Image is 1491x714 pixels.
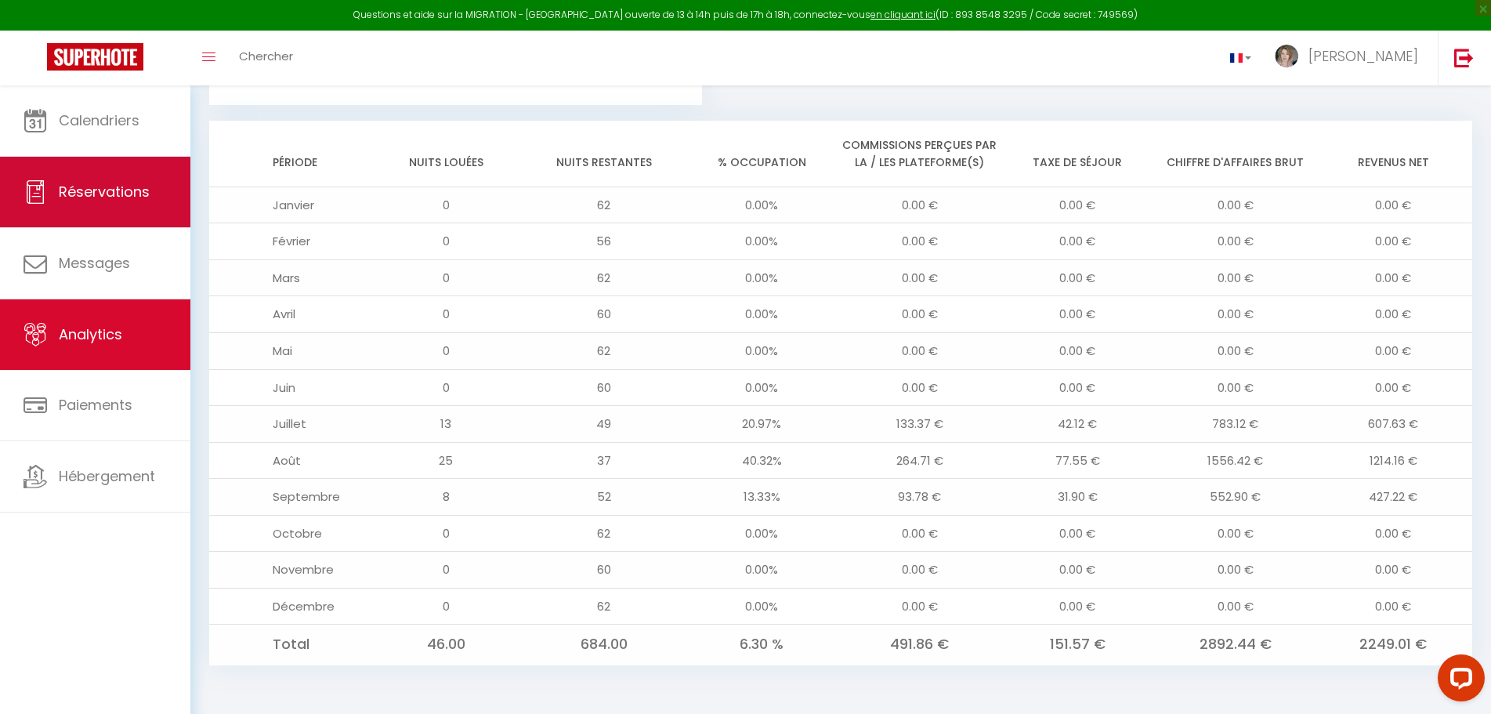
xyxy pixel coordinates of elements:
td: 0.00% [683,296,841,333]
td: 552.90 € [1156,479,1315,516]
td: Septembre [209,479,367,516]
td: 0.00 € [999,588,1157,625]
td: 0.00 € [1156,552,1315,589]
td: 0 [367,552,526,589]
td: 62 [525,259,683,296]
td: 0.00% [683,332,841,369]
span: Messages [59,253,130,273]
td: 0.00 € [1156,588,1315,625]
span: Calendriers [59,111,139,130]
td: 0.00 € [1156,223,1315,260]
td: 0.00 € [841,515,999,552]
td: 62 [525,588,683,625]
td: 0.00% [683,369,841,406]
td: 0 [367,296,526,333]
td: 25 [367,442,526,479]
td: 0.00 € [999,369,1157,406]
td: 0.00 € [1156,369,1315,406]
td: Total [209,625,367,665]
td: Août [209,442,367,479]
td: Juillet [209,406,367,443]
td: 0 [367,259,526,296]
td: 8 [367,479,526,516]
td: 0 [367,515,526,552]
th: Chiffre d'affaires brut [1156,121,1315,187]
td: Avril [209,296,367,333]
td: 0.00 € [1315,332,1473,369]
td: 0.00 € [841,369,999,406]
td: 133.37 € [841,406,999,443]
td: 264.71 € [841,442,999,479]
img: logout [1454,48,1474,67]
span: [PERSON_NAME] [1308,46,1418,66]
span: Hébergement [59,466,155,486]
td: Janvier [209,187,367,223]
iframe: LiveChat chat widget [1425,648,1491,714]
td: 0.00 € [999,187,1157,223]
td: 0.00 € [1156,296,1315,333]
td: 6.30 % [683,625,841,665]
th: Revenus net [1315,121,1473,187]
td: Mars [209,259,367,296]
td: 60 [525,296,683,333]
td: 62 [525,515,683,552]
td: 0 [367,588,526,625]
th: Taxe de séjour [999,121,1157,187]
span: Paiements [59,395,132,415]
td: 62 [525,187,683,223]
a: ... [PERSON_NAME] [1263,31,1438,85]
td: 0.00 € [1315,296,1473,333]
span: Analytics [59,324,122,344]
td: 62 [525,332,683,369]
span: Chercher [239,48,293,64]
th: Nuits louées [367,121,526,187]
td: 0.00 € [999,515,1157,552]
td: 0 [367,187,526,223]
td: 0.00 € [1156,515,1315,552]
td: 0.00 € [999,259,1157,296]
td: 0.00 € [999,296,1157,333]
td: 0.00% [683,187,841,223]
td: 0.00% [683,588,841,625]
td: Juin [209,369,367,406]
td: 0.00 € [841,259,999,296]
a: en cliquant ici [870,8,935,21]
td: 0.00% [683,552,841,589]
td: 0.00 € [841,223,999,260]
td: 77.55 € [999,442,1157,479]
td: 52 [525,479,683,516]
th: Nuits restantes [525,121,683,187]
td: 607.63 € [1315,406,1473,443]
td: 0.00 € [841,588,999,625]
td: 13 [367,406,526,443]
td: 0.00 € [1315,187,1473,223]
td: 0 [367,332,526,369]
td: 0 [367,369,526,406]
td: 60 [525,369,683,406]
td: 2892.44 € [1156,625,1315,665]
td: Mai [209,332,367,369]
a: Chercher [227,31,305,85]
td: 56 [525,223,683,260]
td: 46.00 [367,625,526,665]
td: Novembre [209,552,367,589]
td: 60 [525,552,683,589]
td: 0.00 € [1156,332,1315,369]
td: Février [209,223,367,260]
td: 1214.16 € [1315,442,1473,479]
td: 0.00 € [1315,259,1473,296]
td: 0.00% [683,223,841,260]
td: 491.86 € [841,625,999,665]
td: 2249.01 € [1315,625,1473,665]
td: 0.00% [683,259,841,296]
td: 0.00 € [1156,187,1315,223]
td: 0.00% [683,515,841,552]
td: 0.00 € [999,552,1157,589]
td: 0.00 € [1315,588,1473,625]
td: 427.22 € [1315,479,1473,516]
td: 783.12 € [1156,406,1315,443]
img: Super Booking [47,43,143,71]
td: 0.00 € [1315,369,1473,406]
td: 0.00 € [1156,259,1315,296]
